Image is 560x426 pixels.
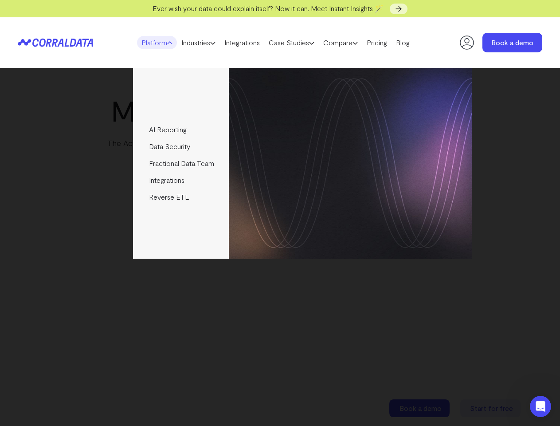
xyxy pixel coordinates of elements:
[133,189,228,205] a: Reverse ETL
[133,138,228,155] a: Data Security
[264,36,319,49] a: Case Studies
[133,121,228,138] a: AI Reporting
[133,155,228,172] a: Fractional Data Team
[133,172,228,189] a: Integrations
[482,33,542,52] a: Book a demo
[530,396,551,417] iframe: Intercom live chat
[177,36,220,49] a: Industries
[220,36,264,49] a: Integrations
[153,4,384,12] span: Ever wish your data could explain itself? Now it can. Meet Instant Insights 🪄
[319,36,362,49] a: Compare
[362,36,392,49] a: Pricing
[137,36,177,49] a: Platform
[392,36,414,49] a: Blog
